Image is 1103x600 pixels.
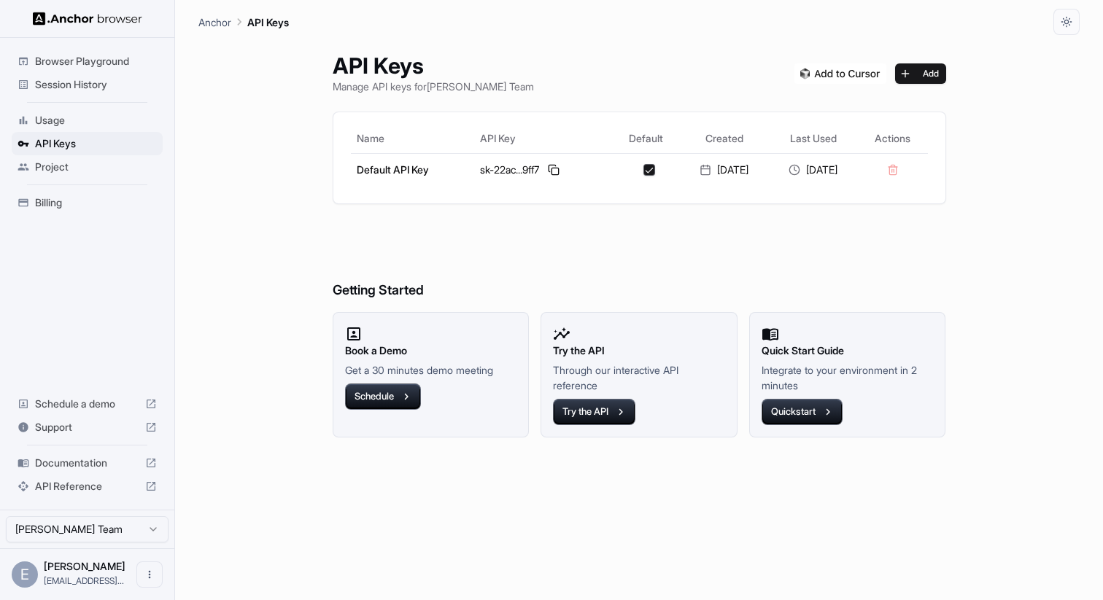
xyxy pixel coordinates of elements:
span: zero.brz@gmail.com [44,575,124,586]
div: API Reference [12,475,163,498]
nav: breadcrumb [198,14,289,30]
h1: API Keys [333,52,534,79]
h2: Try the API [553,343,725,359]
span: Browser Playground [35,54,157,69]
span: Usage [35,113,157,128]
button: Open menu [136,561,163,588]
div: Documentation [12,451,163,475]
th: Default [612,124,680,153]
th: Last Used [769,124,858,153]
span: Eric Lieb [44,560,125,572]
h6: Getting Started [333,222,946,301]
img: Anchor Logo [33,12,142,26]
span: Billing [35,195,157,210]
th: Actions [858,124,928,153]
div: E [12,561,38,588]
button: Add [895,63,946,84]
th: Name [351,124,474,153]
span: Documentation [35,456,139,470]
th: API Key [474,124,613,153]
div: Project [12,155,163,179]
th: Created [680,124,769,153]
p: API Keys [247,15,289,30]
button: Copy API key [545,161,562,179]
span: API Keys [35,136,157,151]
td: Default API Key [351,153,474,186]
p: Anchor [198,15,231,30]
h2: Quick Start Guide [762,343,934,359]
p: Integrate to your environment in 2 minutes [762,362,934,393]
div: sk-22ac...9ff7 [480,161,607,179]
p: Get a 30 minutes demo meeting [345,362,517,378]
h2: Book a Demo [345,343,517,359]
div: Schedule a demo [12,392,163,416]
img: Add anchorbrowser MCP server to Cursor [794,63,886,84]
span: Session History [35,77,157,92]
div: Billing [12,191,163,214]
span: Support [35,420,139,435]
span: API Reference [35,479,139,494]
span: Schedule a demo [35,397,139,411]
button: Quickstart [762,399,843,425]
div: Support [12,416,163,439]
div: [DATE] [686,163,763,177]
button: Schedule [345,383,421,410]
p: Through our interactive API reference [553,362,725,393]
div: Browser Playground [12,50,163,73]
p: Manage API keys for [PERSON_NAME] Team [333,79,534,94]
div: API Keys [12,132,163,155]
button: Try the API [553,399,635,425]
div: Usage [12,109,163,132]
div: [DATE] [775,163,852,177]
span: Project [35,160,157,174]
div: Session History [12,73,163,96]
